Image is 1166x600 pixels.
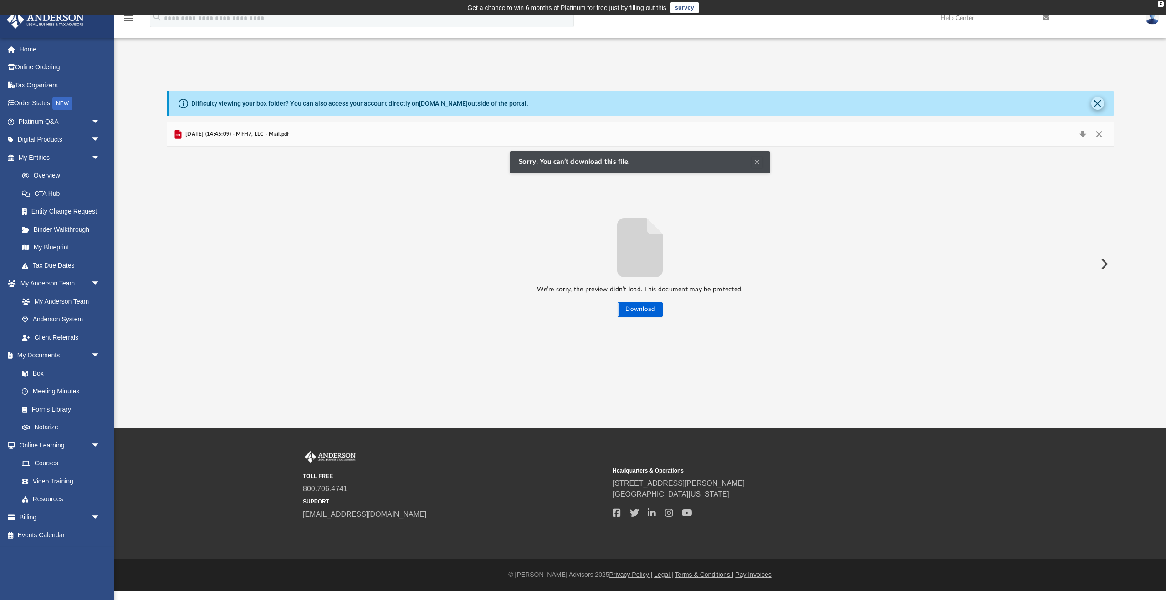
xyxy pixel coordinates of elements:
[184,130,289,138] span: [DATE] (14:45:09) - MFH7, LLC - Mail.pdf
[13,203,114,221] a: Entity Change Request
[91,508,109,527] span: arrow_drop_down
[152,12,162,22] i: search
[13,400,105,418] a: Forms Library
[13,490,109,508] a: Resources
[13,364,105,382] a: Box
[52,97,72,110] div: NEW
[303,451,358,463] img: Anderson Advisors Platinum Portal
[6,148,114,167] a: My Entitiesarrow_drop_down
[6,76,114,94] a: Tax Organizers
[13,454,109,473] a: Courses
[613,479,745,487] a: [STREET_ADDRESS][PERSON_NAME]
[613,490,729,498] a: [GEOGRAPHIC_DATA][US_STATE]
[13,184,114,203] a: CTA Hub
[303,498,606,506] small: SUPPORT
[6,40,114,58] a: Home
[1094,251,1114,277] button: Next File
[167,284,1114,295] p: We’re sorry, the preview didn’t load. This document may be protected.
[123,13,134,24] i: menu
[6,508,114,526] a: Billingarrow_drop_down
[13,239,109,257] a: My Blueprint
[1091,128,1107,141] button: Close
[1158,1,1164,7] div: close
[167,147,1114,381] div: File preview
[752,157,762,168] button: Clear Notification
[91,275,109,293] span: arrow_drop_down
[6,94,114,113] a: Order StatusNEW
[13,382,109,401] a: Meeting Minutes
[91,112,109,131] span: arrow_drop_down
[303,510,426,518] a: [EMAIL_ADDRESS][DOMAIN_NAME]
[91,131,109,149] span: arrow_drop_down
[4,11,87,29] img: Anderson Advisors Platinum Portal
[91,436,109,455] span: arrow_drop_down
[91,346,109,365] span: arrow_drop_down
[13,328,109,346] a: Client Referrals
[6,131,114,149] a: Digital Productsarrow_drop_down
[670,2,699,13] a: survey
[13,310,109,329] a: Anderson System
[6,346,109,365] a: My Documentsarrow_drop_down
[6,275,109,293] a: My Anderson Teamarrow_drop_down
[191,99,528,108] div: Difficulty viewing your box folder? You can also access your account directly on outside of the p...
[519,158,634,166] span: Sorry! You can’t download this file.
[167,122,1114,381] div: Preview
[13,220,114,239] a: Binder Walkthrough
[13,472,105,490] a: Video Training
[303,472,606,480] small: TOLL FREE
[1075,128,1091,141] button: Download
[114,570,1166,580] div: © [PERSON_NAME] Advisors 2025
[419,100,468,107] a: [DOMAIN_NAME]
[609,571,653,578] a: Privacy Policy |
[13,292,105,310] a: My Anderson Team
[13,167,114,185] a: Overview
[91,148,109,167] span: arrow_drop_down
[735,571,771,578] a: Pay Invoices
[6,526,114,544] a: Events Calendar
[613,467,916,475] small: Headquarters & Operations
[13,256,114,275] a: Tax Due Dates
[13,418,109,437] a: Notarize
[6,58,114,76] a: Online Ordering
[654,571,673,578] a: Legal |
[1091,97,1104,110] button: Close
[6,436,109,454] a: Online Learningarrow_drop_down
[6,112,114,131] a: Platinum Q&Aarrow_drop_down
[303,485,348,493] a: 800.706.4741
[467,2,666,13] div: Get a chance to win 6 months of Platinum for free just by filling out this
[675,571,734,578] a: Terms & Conditions |
[123,17,134,24] a: menu
[618,302,663,317] button: Download
[1146,11,1159,25] img: User Pic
